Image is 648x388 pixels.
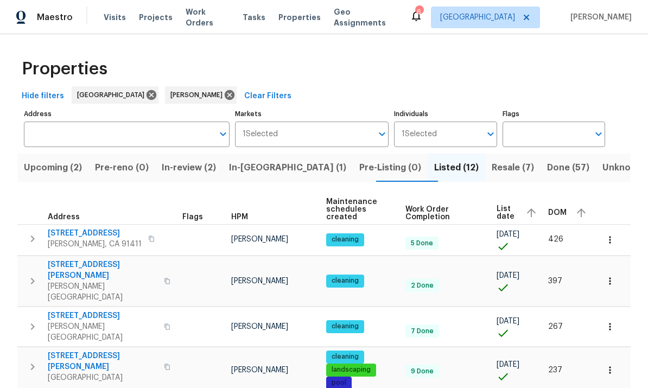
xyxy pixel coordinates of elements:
[48,321,157,343] span: [PERSON_NAME][GEOGRAPHIC_DATA]
[359,160,421,175] span: Pre-Listing (0)
[22,90,64,103] span: Hide filters
[327,235,363,244] span: cleaning
[139,12,173,23] span: Projects
[48,213,80,221] span: Address
[278,12,321,23] span: Properties
[162,160,216,175] span: In-review (2)
[244,90,291,103] span: Clear Filters
[483,126,498,142] button: Open
[104,12,126,23] span: Visits
[48,239,142,250] span: [PERSON_NAME], CA 91411
[497,361,519,368] span: [DATE]
[405,206,479,221] span: Work Order Completion
[406,367,438,376] span: 9 Done
[243,130,278,139] span: 1 Selected
[497,272,519,279] span: [DATE]
[503,111,605,117] label: Flags
[406,239,437,248] span: 5 Done
[48,372,157,383] span: [GEOGRAPHIC_DATA]
[77,90,149,100] span: [GEOGRAPHIC_DATA]
[434,160,479,175] span: Listed (12)
[497,231,519,238] span: [DATE]
[326,198,387,221] span: Maintenance schedules created
[406,281,438,290] span: 2 Done
[327,378,351,387] span: pool
[186,7,230,28] span: Work Orders
[48,281,157,303] span: [PERSON_NAME][GEOGRAPHIC_DATA]
[17,86,68,106] button: Hide filters
[547,160,589,175] span: Done (57)
[95,160,149,175] span: Pre-reno (0)
[231,323,288,330] span: [PERSON_NAME]
[48,351,157,372] span: [STREET_ADDRESS][PERSON_NAME]
[165,86,237,104] div: [PERSON_NAME]
[231,236,288,243] span: [PERSON_NAME]
[497,317,519,325] span: [DATE]
[591,126,606,142] button: Open
[231,277,288,285] span: [PERSON_NAME]
[327,322,363,331] span: cleaning
[48,259,157,281] span: [STREET_ADDRESS][PERSON_NAME]
[327,352,363,361] span: cleaning
[334,7,397,28] span: Geo Assignments
[327,365,375,374] span: landscaping
[24,160,82,175] span: Upcoming (2)
[394,111,497,117] label: Individuals
[240,86,296,106] button: Clear Filters
[415,7,423,17] div: 6
[72,86,158,104] div: [GEOGRAPHIC_DATA]
[566,12,632,23] span: [PERSON_NAME]
[243,14,265,21] span: Tasks
[440,12,515,23] span: [GEOGRAPHIC_DATA]
[548,323,563,330] span: 267
[48,228,142,239] span: [STREET_ADDRESS]
[235,111,389,117] label: Markets
[231,366,288,374] span: [PERSON_NAME]
[497,205,517,220] span: List date
[548,209,567,217] span: DOM
[548,236,563,243] span: 426
[327,276,363,285] span: cleaning
[215,126,231,142] button: Open
[229,160,346,175] span: In-[GEOGRAPHIC_DATA] (1)
[374,126,390,142] button: Open
[402,130,437,139] span: 1 Selected
[231,213,248,221] span: HPM
[170,90,227,100] span: [PERSON_NAME]
[182,213,203,221] span: Flags
[548,366,562,374] span: 237
[548,277,562,285] span: 397
[406,327,438,336] span: 7 Done
[492,160,534,175] span: Resale (7)
[48,310,157,321] span: [STREET_ADDRESS]
[22,63,107,74] span: Properties
[24,111,230,117] label: Address
[37,12,73,23] span: Maestro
